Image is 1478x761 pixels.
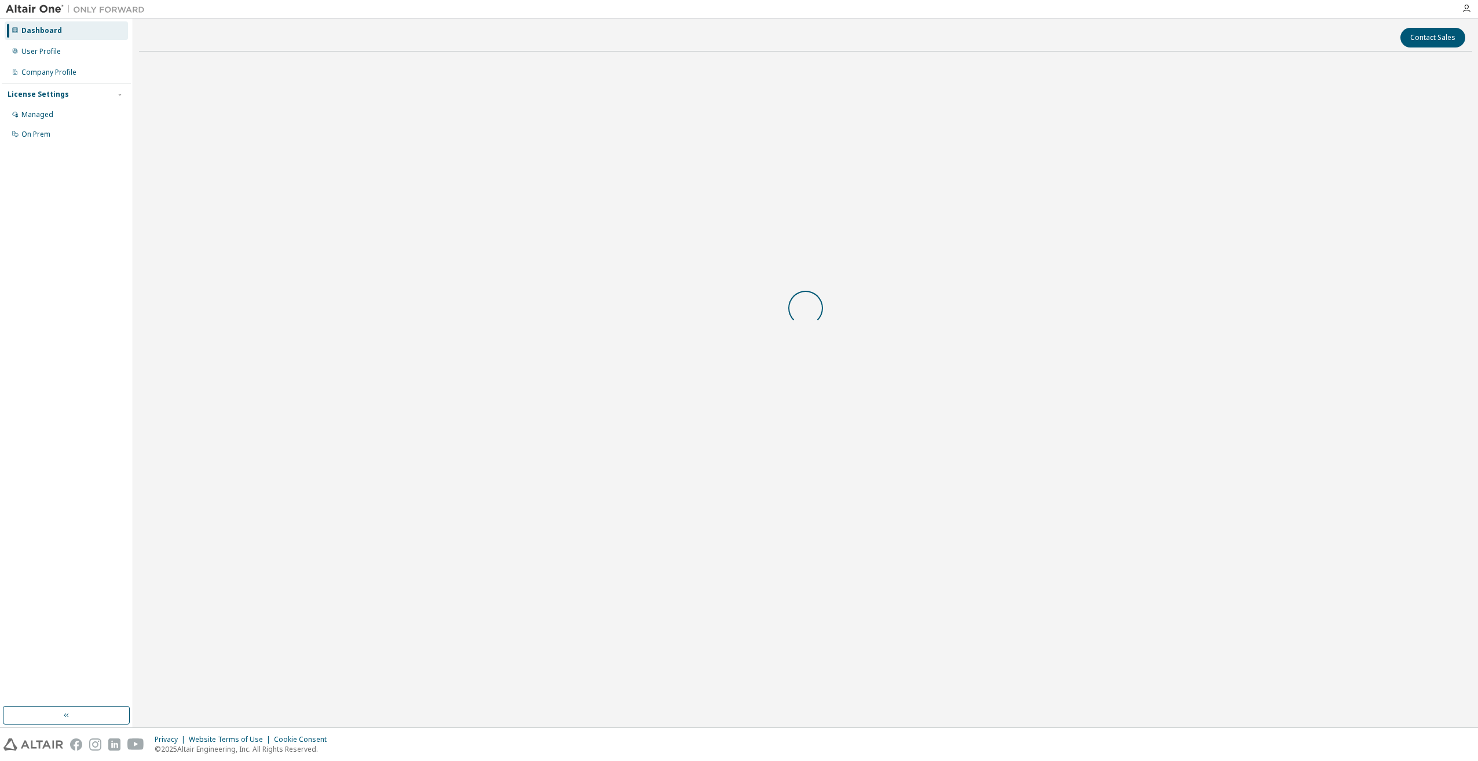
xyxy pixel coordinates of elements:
img: instagram.svg [89,738,101,751]
img: altair_logo.svg [3,738,63,751]
div: On Prem [21,130,50,139]
img: linkedin.svg [108,738,120,751]
img: facebook.svg [70,738,82,751]
button: Contact Sales [1400,28,1465,47]
p: © 2025 Altair Engineering, Inc. All Rights Reserved. [155,744,334,754]
div: Website Terms of Use [189,735,274,744]
div: Managed [21,110,53,119]
div: User Profile [21,47,61,56]
img: Altair One [6,3,151,15]
div: Cookie Consent [274,735,334,744]
div: Company Profile [21,68,76,77]
img: youtube.svg [127,738,144,751]
div: License Settings [8,90,69,99]
div: Dashboard [21,26,62,35]
div: Privacy [155,735,189,744]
